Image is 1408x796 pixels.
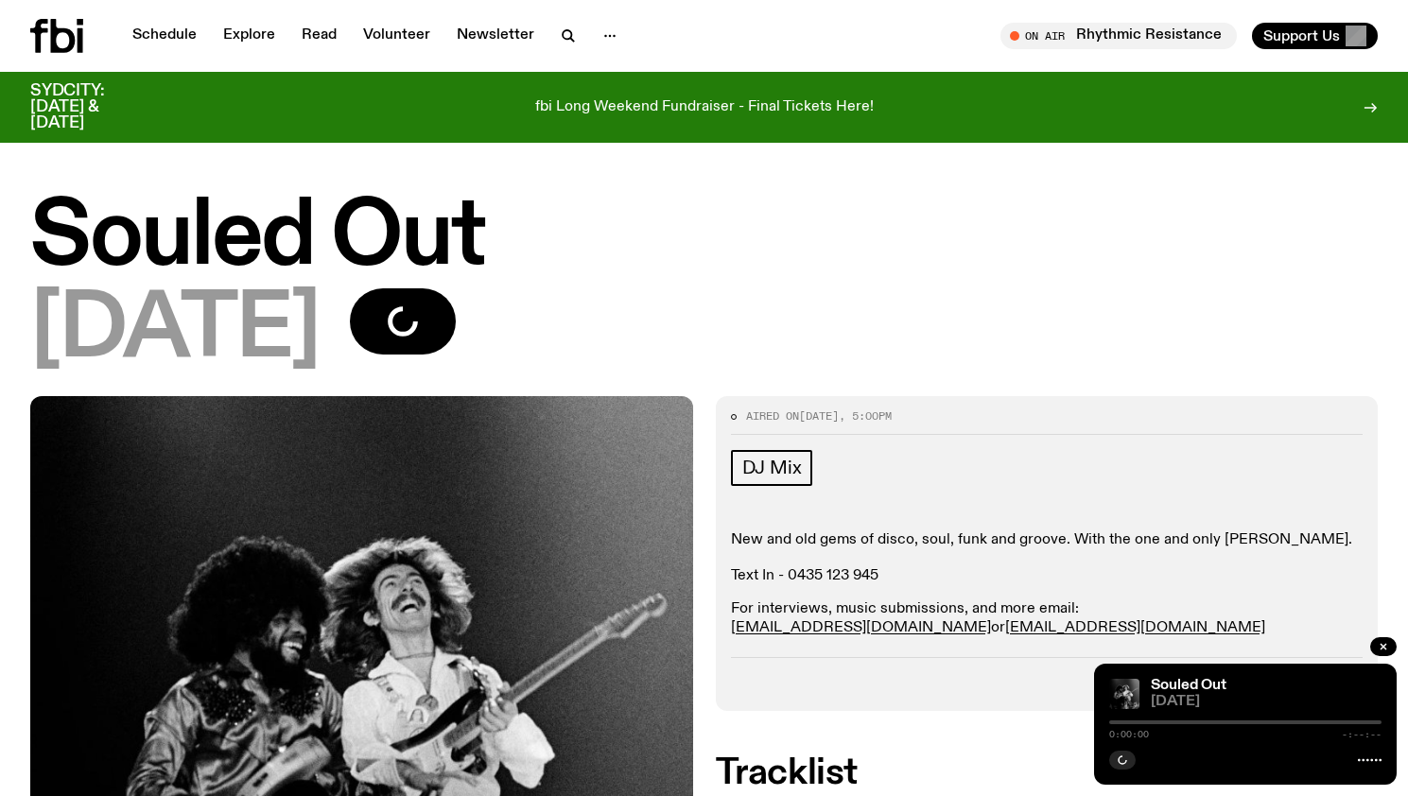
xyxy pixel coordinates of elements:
span: [DATE] [1151,695,1382,709]
h1: Souled Out [30,196,1378,281]
p: fbi Long Weekend Fundraiser - Final Tickets Here! [535,99,874,116]
a: Read [290,23,348,49]
button: Support Us [1252,23,1378,49]
span: 0:00:00 [1109,730,1149,739]
a: Schedule [121,23,208,49]
span: [DATE] [30,288,320,373]
a: DJ Mix [731,450,813,486]
p: New and old gems of disco, soul, funk and groove. With the one and only [PERSON_NAME]. Text In - ... [731,531,1364,586]
h2: Tracklist [716,756,1379,790]
a: Volunteer [352,23,442,49]
a: [EMAIL_ADDRESS][DOMAIN_NAME] [1005,620,1265,635]
span: -:--:-- [1342,730,1382,739]
span: DJ Mix [742,458,802,478]
a: Explore [212,23,287,49]
p: For interviews, music submissions, and more email: or [731,600,1364,636]
span: Aired on [746,408,799,424]
a: Souled Out [1151,678,1226,693]
span: , 5:00pm [839,408,892,424]
a: [EMAIL_ADDRESS][DOMAIN_NAME] [731,620,991,635]
h3: SYDCITY: [DATE] & [DATE] [30,83,151,131]
a: Newsletter [445,23,546,49]
span: Support Us [1263,27,1340,44]
span: [DATE] [799,408,839,424]
button: On AirRhythmic Resistance [1000,23,1237,49]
